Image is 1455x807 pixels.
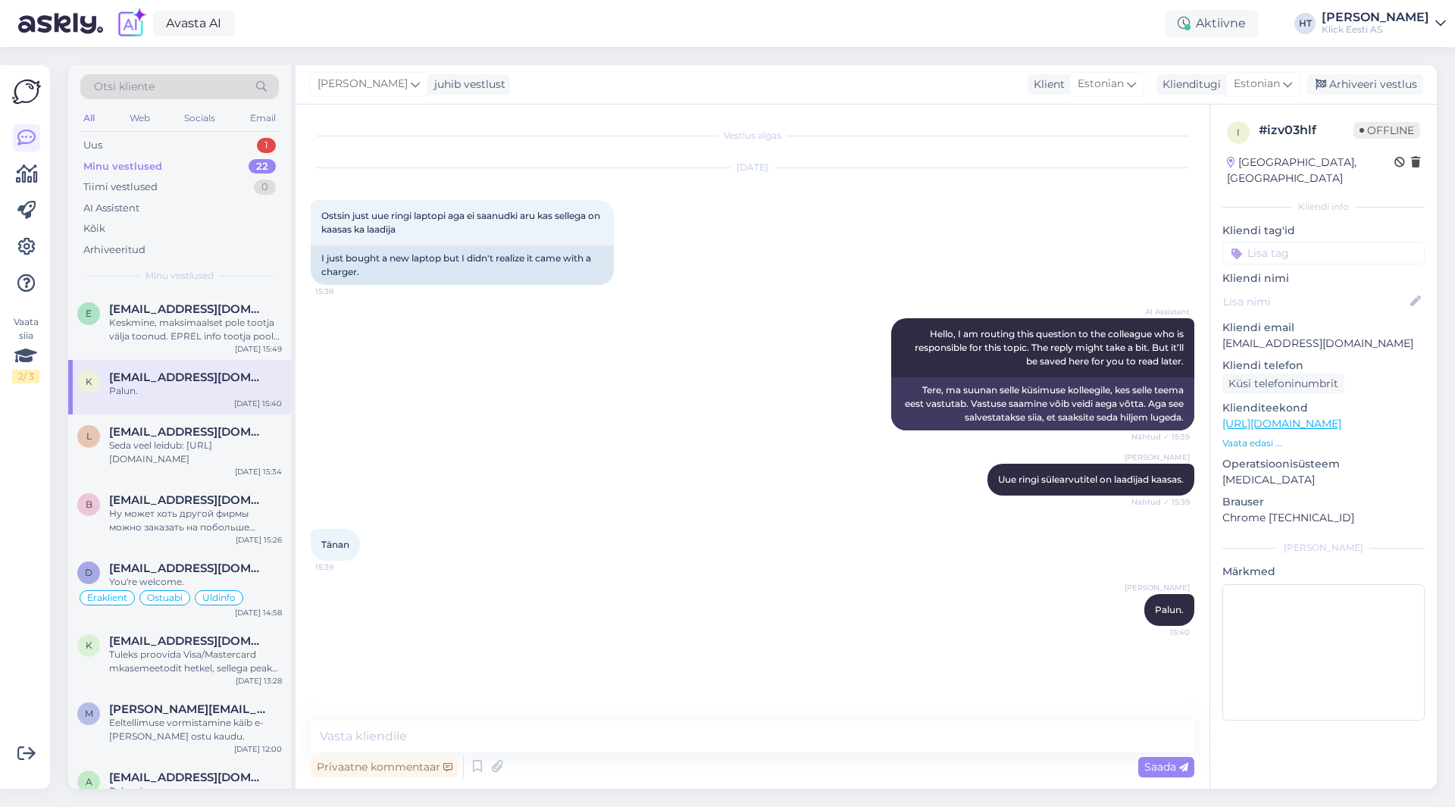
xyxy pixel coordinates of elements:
div: 22 [249,159,276,174]
span: [PERSON_NAME] [1125,452,1190,463]
div: Küsi telefoninumbrit [1222,374,1344,394]
span: l [86,430,92,442]
div: [PERSON_NAME] [1322,11,1429,23]
span: andra1977@mail.ee [109,771,267,784]
div: 1 [257,138,276,153]
div: Socials [181,108,218,128]
div: Kõik [83,221,105,236]
span: 15:38 [315,286,372,297]
div: [DATE] [311,161,1194,174]
span: Nähtud ✓ 15:39 [1131,496,1190,508]
div: Arhiveeri vestlus [1306,74,1423,95]
div: Palun :) [109,784,282,798]
div: Vaata siia [12,315,39,383]
div: I just bought a new laptop but I didn't realize it came with a charger. [311,246,614,285]
div: AI Assistent [83,201,139,216]
span: b [86,499,92,510]
span: Ostuabi [147,593,183,602]
span: martin@mvkinnisvara.ee [109,702,267,716]
span: D [85,567,92,578]
span: Estonian [1078,76,1124,92]
div: Seda veel leidub: [URL][DOMAIN_NAME] [109,439,282,466]
div: Klient [1028,77,1065,92]
div: Privaatne kommentaar [311,757,458,777]
span: Nähtud ✓ 15:39 [1131,431,1190,443]
span: Ostsin just uue ringi laptopi aga ei saanudki aru kas sellega on kaasas ka laadija [321,210,602,235]
p: Märkmed [1222,564,1425,580]
div: Uus [83,138,102,153]
span: Klaisahto99@gmail.com [109,371,267,384]
div: Kliendi info [1222,200,1425,214]
span: k [86,640,92,651]
span: i [1237,127,1240,138]
span: Üldinfo [202,593,236,602]
div: # izv03hlf [1259,121,1353,139]
div: Eeltellimuse vormistamine käib e-[PERSON_NAME] ostu kaudu. [109,716,282,743]
div: Web [127,108,153,128]
div: Keskmine, maksimaalset pole tootja välja toonud. EPREL info tootja poolt antud mudelile: [URL][DO... [109,316,282,343]
div: Vestlus algas [311,129,1194,142]
div: [DATE] 13:28 [236,675,282,687]
span: [PERSON_NAME] [1125,582,1190,593]
p: Kliendi email [1222,320,1425,336]
span: K [86,376,92,387]
span: Offline [1353,122,1420,139]
a: Avasta AI [153,11,234,36]
div: Ну может хоть другой фирмы можно заказать на побольше объем? [109,507,282,534]
div: Email [247,108,279,128]
div: HT [1294,13,1316,34]
span: Hello, I am routing this question to the colleague who is responsible for this topic. The reply m... [915,328,1186,367]
span: badger1979@outlook.com [109,493,267,507]
div: All [80,108,98,128]
div: Minu vestlused [83,159,162,174]
p: Kliendi tag'id [1222,223,1425,239]
input: Lisa tag [1222,242,1425,264]
a: [PERSON_NAME]Klick Eesti AS [1322,11,1446,36]
p: Kliendi telefon [1222,358,1425,374]
div: Tuleks proovida Visa/Mastercard mkasemeetodit hetkel, sellega peaks saama. [109,648,282,675]
span: Saada [1144,760,1188,774]
img: explore-ai [115,8,147,39]
input: Lisa nimi [1223,293,1407,310]
p: Vaata edasi ... [1222,436,1425,450]
div: [DATE] 14:58 [235,607,282,618]
div: Klienditugi [1156,77,1221,92]
p: Klienditeekond [1222,400,1425,416]
div: Klick Eesti AS [1322,23,1429,36]
p: Operatsioonisüsteem [1222,456,1425,472]
a: [URL][DOMAIN_NAME] [1222,417,1341,430]
span: 15:40 [1133,627,1190,638]
p: Chrome [TECHNICAL_ID] [1222,510,1425,526]
span: Dan080902@gmail.com [109,561,267,575]
div: Arhiveeritud [83,242,145,258]
div: Tere, ma suunan selle küsimuse kolleegile, kes selle teema eest vastutab. Vastuse saamine võib ve... [891,377,1194,430]
div: [DATE] 15:40 [234,398,282,409]
span: Palun. [1155,604,1184,615]
span: e [86,308,92,319]
div: [PERSON_NAME] [1222,541,1425,555]
div: juhib vestlust [428,77,505,92]
div: You're welcome. [109,575,282,589]
span: AI Assistent [1133,306,1190,317]
div: Tiimi vestlused [83,180,158,195]
div: 2 / 3 [12,370,39,383]
p: [MEDICAL_DATA] [1222,472,1425,488]
div: Aktiivne [1166,10,1258,37]
span: Eraklient [87,593,127,602]
p: [EMAIL_ADDRESS][DOMAIN_NAME] [1222,336,1425,352]
span: epood@makrotrade.ee [109,302,267,316]
div: [DATE] 15:34 [235,466,282,477]
span: Uue ringi sülearvutitel on laadijad kaasas. [998,474,1184,485]
div: [GEOGRAPHIC_DATA], [GEOGRAPHIC_DATA] [1227,155,1394,186]
span: Estonian [1234,76,1280,92]
span: Otsi kliente [94,79,155,95]
div: [DATE] 15:49 [235,343,282,355]
span: m [85,708,93,719]
div: 0 [254,180,276,195]
span: Minu vestlused [145,269,214,283]
span: [PERSON_NAME] [318,76,408,92]
div: [DATE] 12:00 [234,743,282,755]
span: Tänan [321,539,349,550]
span: liisa@spordiinfo.ee [109,425,267,439]
span: a [86,776,92,787]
